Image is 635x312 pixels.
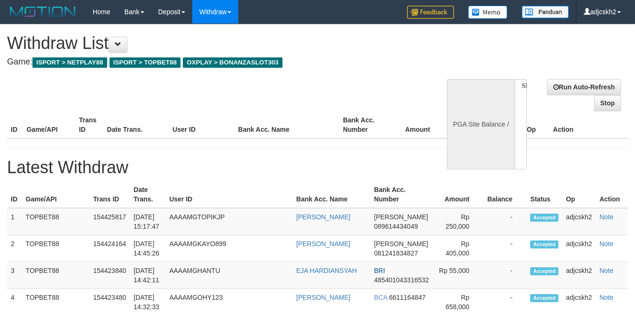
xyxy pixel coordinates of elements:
[165,235,292,262] td: AAAAMGKAYO899
[183,57,282,68] span: OXPLAY > BONANZASLOT303
[23,112,75,138] th: Game/API
[89,181,130,208] th: Trans ID
[562,208,596,235] td: adjcskh2
[599,213,613,221] a: Note
[596,181,628,208] th: Action
[374,223,418,230] span: 089614434049
[165,262,292,289] td: AAAAMGHANTU
[7,158,628,177] h1: Latest Withdraw
[530,240,558,248] span: Accepted
[296,294,350,301] a: [PERSON_NAME]
[22,235,90,262] td: TOPBET88
[7,34,414,53] h1: Withdraw List
[392,112,444,138] th: Amount
[130,262,165,289] td: [DATE] 14:42:11
[296,267,357,274] a: EJA HARDIANSYAH
[530,267,558,275] span: Accepted
[522,6,569,18] img: panduan.png
[549,112,628,138] th: Action
[374,249,418,257] span: 081241834827
[599,240,613,248] a: Note
[433,208,484,235] td: Rp 250,000
[433,235,484,262] td: Rp 405,000
[296,240,350,248] a: [PERSON_NAME]
[22,208,90,235] td: TOPBET88
[468,6,508,19] img: Button%20Memo.svg
[374,267,385,274] span: BRI
[7,112,23,138] th: ID
[7,262,22,289] td: 3
[7,181,22,208] th: ID
[374,240,428,248] span: [PERSON_NAME]
[389,294,426,301] span: 6611164847
[433,181,484,208] th: Amount
[547,79,621,95] a: Run Auto-Refresh
[484,262,527,289] td: -
[433,262,484,289] td: Rp 55,000
[339,112,392,138] th: Bank Acc. Number
[562,181,596,208] th: Op
[594,95,621,111] a: Stop
[407,6,454,19] img: Feedback.jpg
[530,294,558,302] span: Accepted
[599,267,613,274] a: Note
[484,208,527,235] td: -
[235,112,339,138] th: Bank Acc. Name
[523,112,549,138] th: Op
[292,181,370,208] th: Bank Acc. Name
[484,181,527,208] th: Balance
[7,235,22,262] td: 2
[599,294,613,301] a: Note
[530,214,558,222] span: Accepted
[7,57,414,67] h4: Game:
[374,294,387,301] span: BCA
[103,112,169,138] th: Date Trans.
[75,112,103,138] th: Trans ID
[22,181,90,208] th: Game/API
[7,5,78,19] img: MOTION_logo.png
[484,235,527,262] td: -
[89,208,130,235] td: 154425817
[7,208,22,235] td: 1
[130,235,165,262] td: [DATE] 14:45:26
[296,213,350,221] a: [PERSON_NAME]
[374,276,429,284] span: 485401043316532
[110,57,180,68] span: ISPORT > TOPBET88
[562,235,596,262] td: adjcskh2
[89,235,130,262] td: 154424164
[526,181,562,208] th: Status
[130,208,165,235] td: [DATE] 15:17:47
[447,79,515,169] div: PGA Site Balance /
[562,262,596,289] td: adjcskh2
[32,57,107,68] span: ISPORT > NETPLAY88
[130,181,165,208] th: Date Trans.
[374,213,428,221] span: [PERSON_NAME]
[370,181,433,208] th: Bank Acc. Number
[165,181,292,208] th: User ID
[165,208,292,235] td: AAAAMGTOPIKJP
[169,112,234,138] th: User ID
[444,112,492,138] th: Balance
[89,262,130,289] td: 154423840
[22,262,90,289] td: TOPBET88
